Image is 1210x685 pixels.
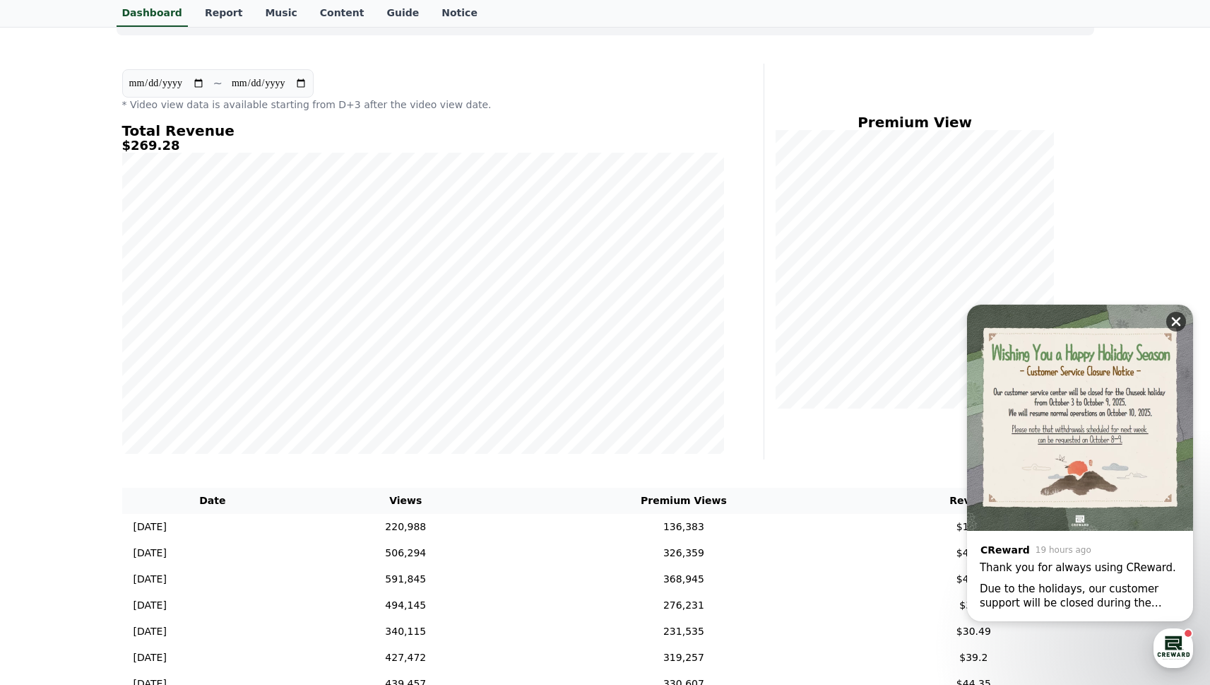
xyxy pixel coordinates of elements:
a: Messages [93,448,182,484]
td: 494,145 [303,592,509,619]
p: [DATE] [134,650,167,665]
th: Date [122,488,304,514]
td: $16.92 [859,514,1088,540]
th: Views [303,488,509,514]
td: 220,988 [303,514,509,540]
span: Home [36,469,61,481]
td: $48.43 [859,566,1088,592]
th: Revenue [859,488,1088,514]
p: [DATE] [134,520,167,534]
a: Settings [182,448,271,484]
td: $30.49 [859,619,1088,645]
span: Settings [209,469,244,481]
td: 591,845 [303,566,509,592]
td: 136,383 [509,514,860,540]
p: ~ [213,75,223,92]
p: [DATE] [134,624,167,639]
td: 231,535 [509,619,860,645]
td: 319,257 [509,645,860,671]
td: 326,359 [509,540,860,566]
p: [DATE] [134,572,167,587]
td: 340,115 [303,619,509,645]
p: * Video view data is available starting from D+3 after the video view date. [122,98,724,112]
td: 368,945 [509,566,860,592]
td: 427,472 [303,645,509,671]
p: [DATE] [134,598,167,613]
h4: Total Revenue [122,123,724,139]
td: 276,231 [509,592,860,619]
th: Premium Views [509,488,860,514]
td: $33.6 [859,592,1088,619]
span: Messages [117,470,159,481]
h5: $269.28 [122,139,724,153]
td: 506,294 [303,540,509,566]
p: [DATE] [134,546,167,561]
td: $43.87 [859,540,1088,566]
td: $39.2 [859,645,1088,671]
h4: Premium View [776,115,1055,130]
a: Home [4,448,93,484]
